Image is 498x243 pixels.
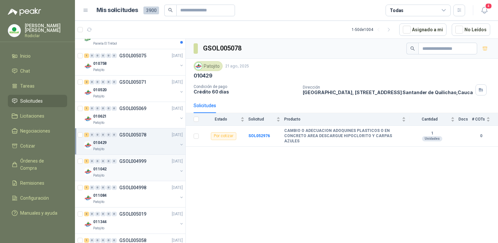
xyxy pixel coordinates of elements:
div: 0 [95,185,100,190]
p: 010758 [93,61,107,67]
img: Company Logo [84,221,92,228]
div: 1 [84,185,89,190]
span: Inicio [20,52,31,60]
p: GSOL005019 [119,212,146,216]
span: Tareas [20,82,35,90]
div: 0 [112,80,117,84]
p: Patojito [93,147,104,152]
a: SOL052976 [248,134,270,138]
img: Company Logo [195,63,202,70]
span: Manuales y ayuda [20,209,57,217]
div: 0 [95,106,100,111]
p: 010621 [93,113,107,120]
img: Company Logo [84,168,92,176]
p: [DATE] [172,132,183,138]
a: Chat [8,65,67,77]
p: [DATE] [172,106,183,112]
p: 011084 [93,193,107,199]
div: 3 [84,212,89,216]
b: 0 [472,133,490,139]
div: 0 [90,133,95,137]
button: No Leídos [452,23,490,36]
p: 010429 [194,72,212,79]
p: [DATE] [172,158,183,164]
div: 0 [112,212,117,216]
p: GSOL005078 [119,133,146,137]
p: Crédito 60 días [194,89,298,94]
a: Tareas [8,80,67,92]
p: [DATE] [172,185,183,191]
div: 0 [106,159,111,164]
div: 0 [95,53,100,58]
span: Configuración [20,194,49,202]
div: 1 [84,53,89,58]
p: [DATE] [172,211,183,217]
img: Company Logo [84,89,92,96]
div: 0 [112,133,117,137]
span: Negociaciones [20,127,50,135]
span: search [410,46,415,51]
a: 1 0 0 0 0 0 GSOL004998[DATE] Company Logo011084Patojito [84,184,184,205]
div: 1 [84,159,89,164]
a: 1 0 0 0 0 0 GSOL005069[DATE] Company Logo010621Patojito [84,105,184,125]
p: Patojito [93,67,104,73]
p: 011042 [93,166,107,172]
p: Patojito [93,120,104,125]
div: Patojito [194,61,223,71]
div: 0 [106,238,111,243]
div: 0 [112,159,117,164]
p: Patojito [93,226,104,231]
p: GSOL005071 [119,80,146,84]
p: Patojito [93,94,104,99]
img: Company Logo [84,36,92,44]
p: 011344 [93,219,107,225]
div: 0 [90,159,95,164]
div: Todas [390,7,403,14]
a: 1 0 0 0 0 0 GSOL005075[DATE] Company Logo010758Patojito [84,52,184,73]
b: CAMBIO O ADECUACION ADOQUINES PLASTICOS O EN CONCRETO AREA DESCARGUE HIPOCLORITO Y CARPAS AZULES [284,128,406,144]
div: 0 [106,80,111,84]
span: Cantidad [410,117,449,121]
div: 1 [84,133,89,137]
th: Docs [459,113,472,126]
a: Órdenes de Compra [8,155,67,174]
div: 0 [106,212,111,216]
div: 0 [106,106,111,111]
div: 0 [95,133,100,137]
div: 0 [101,133,106,137]
div: 0 [101,106,106,111]
p: GSOL004999 [119,159,146,164]
div: 0 [90,80,95,84]
div: 0 [112,53,117,58]
div: 0 [95,80,100,84]
p: [PERSON_NAME] [PERSON_NAME] [25,23,67,33]
div: 0 [112,106,117,111]
div: 0 [90,106,95,111]
th: # COTs [472,113,498,126]
span: Licitaciones [20,112,44,120]
p: GSOL005058 [119,238,146,243]
div: 0 [112,185,117,190]
div: 0 [90,185,95,190]
div: Unidades [422,136,442,141]
p: Condición de pago [194,84,298,89]
div: 0 [101,80,106,84]
div: 0 [106,53,111,58]
th: Estado [203,113,248,126]
div: 0 [95,159,100,164]
div: 0 [101,53,106,58]
span: 3900 [143,7,159,14]
button: 4 [478,5,490,16]
h3: GSOL005078 [203,43,242,53]
span: Solicitudes [20,97,43,105]
div: 0 [90,53,95,58]
a: Manuales y ayuda [8,207,67,219]
img: Company Logo [84,141,92,149]
span: Producto [284,117,401,121]
a: 1 0 0 0 0 0 GSOL004999[DATE] Company Logo011042Patojito [84,157,184,178]
p: Panela El Trébol [93,41,117,46]
span: 4 [485,3,492,9]
p: 010429 [93,140,107,146]
p: Dirección [303,85,473,90]
p: 010520 [93,87,107,93]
